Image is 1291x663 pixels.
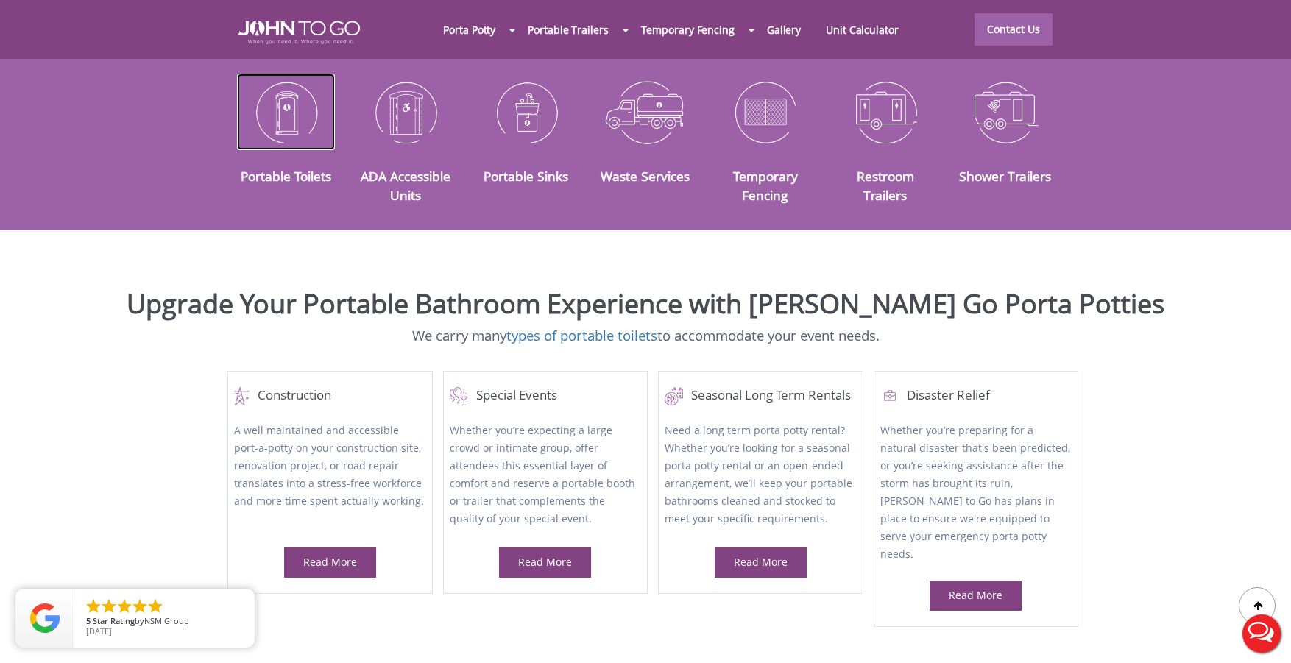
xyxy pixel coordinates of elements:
[86,615,91,626] span: 5
[11,326,1280,346] p: We carry many to accommodate your event needs.
[813,14,911,46] a: Unit Calculator
[93,615,135,626] span: Star Rating
[116,598,133,615] li: 
[734,555,788,569] a: Read More
[949,588,1002,602] a: Read More
[234,422,425,530] p: A well maintained and accessible port-a-potty on your construction site, renovation project, or r...
[131,598,149,615] li: 
[144,615,189,626] span: NSM Group
[665,422,856,530] p: Need a long term porta potty rental? Whether you’re looking for a seasonal porta potty rental or ...
[959,167,1051,185] a: Shower Trailers
[629,14,747,46] a: Temporary Fencing
[234,387,425,405] a: Construction
[303,555,357,569] a: Read More
[1232,604,1291,663] button: Live Chat
[515,14,620,46] a: Portable Trailers
[880,387,1072,405] h4: Disaster Relief
[431,14,508,46] a: Porta Potty
[241,167,331,185] a: Portable Toilets
[86,617,243,627] span: by
[484,167,568,185] a: Portable Sinks
[597,74,695,150] img: Waste-Services-icon_N.png
[30,603,60,633] img: Review Rating
[146,598,164,615] li: 
[665,387,856,405] a: Seasonal Long Term Rentals
[237,74,335,150] img: Portable-Toilets-icon_N.png
[100,598,118,615] li: 
[601,167,690,185] a: Waste Services
[733,167,798,204] a: Temporary Fencing
[477,74,575,150] img: Portable-Sinks-icon_N.png
[506,326,657,344] a: types of portable toilets
[85,598,102,615] li: 
[754,14,813,46] a: Gallery
[450,422,641,530] p: Whether you’re expecting a large crowd or intimate group, offer attendees this essential layer of...
[956,74,1054,150] img: Shower-Trailers-icon_N.png
[450,387,641,405] a: Special Events
[238,21,360,44] img: JOHN to go
[357,74,455,150] img: ADA-Accessible-Units-icon_N.png
[836,74,934,150] img: Restroom-Trailers-icon_N.png
[716,74,814,150] img: Temporary-Fencing-cion_N.png
[361,167,450,204] a: ADA Accessible Units
[857,167,914,204] a: Restroom Trailers
[880,422,1072,563] p: Whether you’re preparing for a natural disaster that's been predicted, or you’re seeking assistan...
[11,289,1280,319] h2: Upgrade Your Portable Bathroom Experience with [PERSON_NAME] Go Porta Potties
[518,555,572,569] a: Read More
[975,13,1053,46] a: Contact Us
[86,625,112,637] span: [DATE]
